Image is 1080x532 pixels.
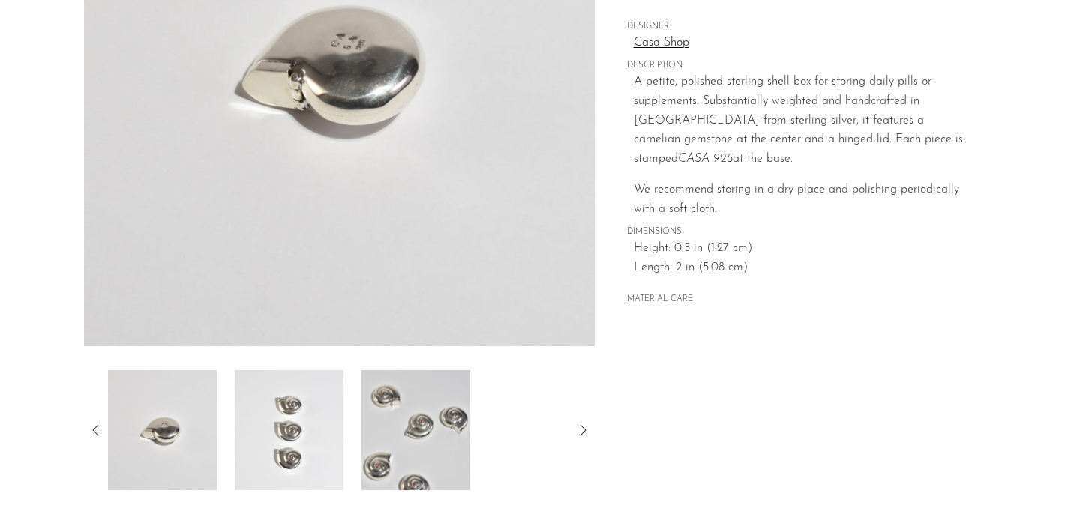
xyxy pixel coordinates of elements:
p: A petite, polished sterling shell box for storing daily pills or supplements. Substantially weigh... [634,73,964,169]
img: Sterling Shell Pillbox [235,370,343,490]
a: Casa Shop [634,34,964,53]
button: MATERIAL CARE [627,294,693,306]
em: CASA 925 [678,153,733,165]
span: DESCRIPTION [627,59,964,73]
img: Sterling Shell Pillbox [361,370,470,490]
img: Sterling Shell Pillbox [108,370,217,490]
span: DESIGNER [627,20,964,34]
p: We recommend storing in a dry place and polishing periodically with a soft cloth. [634,181,964,219]
span: Height: 0.5 in (1.27 cm) [634,239,964,259]
span: Length: 2 in (5.08 cm) [634,259,964,278]
span: DIMENSIONS [627,226,964,239]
